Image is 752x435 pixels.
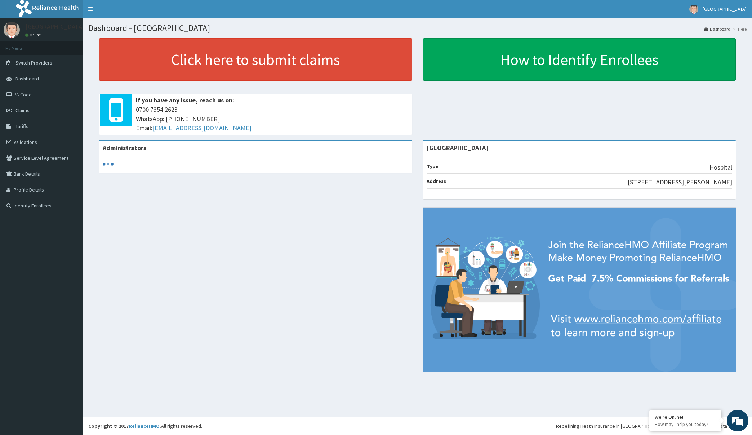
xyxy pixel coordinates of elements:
[25,23,85,30] p: [GEOGRAPHIC_DATA]
[129,423,160,429] a: RelianceHMO
[15,123,28,129] span: Tariffs
[83,417,752,435] footer: All rights reserved.
[88,423,161,429] strong: Copyright © 2017 .
[423,38,736,81] a: How to Identify Enrollees
[15,60,52,66] span: Switch Providers
[15,75,39,82] span: Dashboard
[136,96,234,104] b: If you have any issue, reach us on:
[423,208,736,372] img: provider-team-banner.png
[655,414,716,420] div: We're Online!
[99,38,412,81] a: Click here to submit claims
[628,177,732,187] p: [STREET_ADDRESS][PERSON_NAME]
[427,144,488,152] strong: [GEOGRAPHIC_DATA]
[704,26,730,32] a: Dashboard
[703,6,747,12] span: [GEOGRAPHIC_DATA]
[152,124,252,132] a: [EMAIL_ADDRESS][DOMAIN_NAME]
[655,421,716,427] p: How may I help you today?
[709,163,732,172] p: Hospital
[25,32,43,38] a: Online
[689,5,698,14] img: User Image
[556,422,747,430] div: Redefining Heath Insurance in [GEOGRAPHIC_DATA] using Telemedicine and Data Science!
[103,144,146,152] b: Administrators
[4,22,20,38] img: User Image
[136,105,409,133] span: 0700 7354 2623 WhatsApp: [PHONE_NUMBER] Email:
[427,163,439,170] b: Type
[88,23,747,33] h1: Dashboard - [GEOGRAPHIC_DATA]
[427,178,446,184] b: Address
[15,107,30,114] span: Claims
[731,26,747,32] li: Here
[103,159,114,170] svg: audio-loading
